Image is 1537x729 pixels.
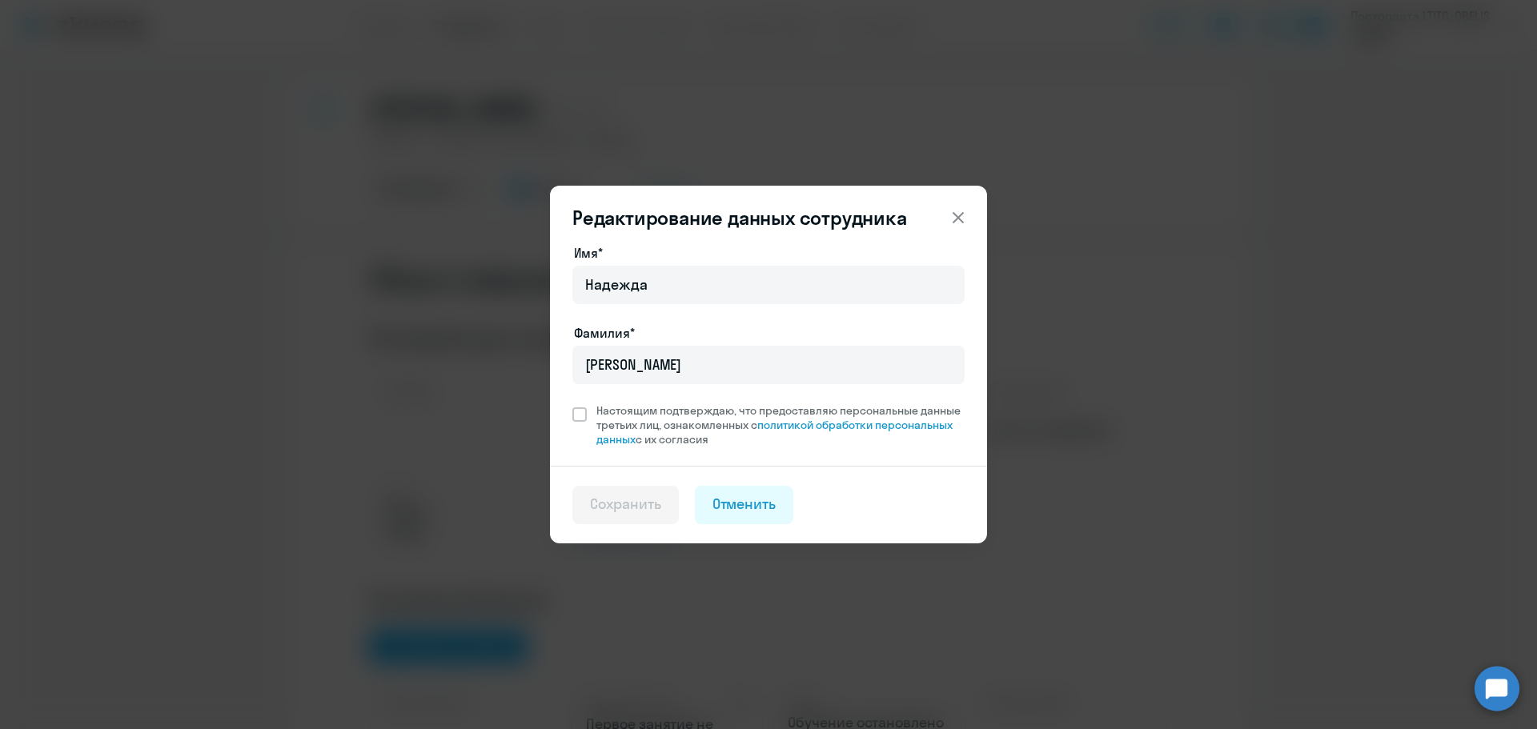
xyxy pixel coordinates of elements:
[574,323,635,342] label: Фамилия*
[695,486,794,524] button: Отменить
[596,418,953,447] a: политикой обработки персональных данных
[596,403,965,447] span: Настоящим подтверждаю, что предоставляю персональные данные третьих лиц, ознакомленных с с их сог...
[572,486,679,524] button: Сохранить
[712,494,777,515] div: Отменить
[590,494,661,515] div: Сохранить
[550,205,987,230] header: Редактирование данных сотрудника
